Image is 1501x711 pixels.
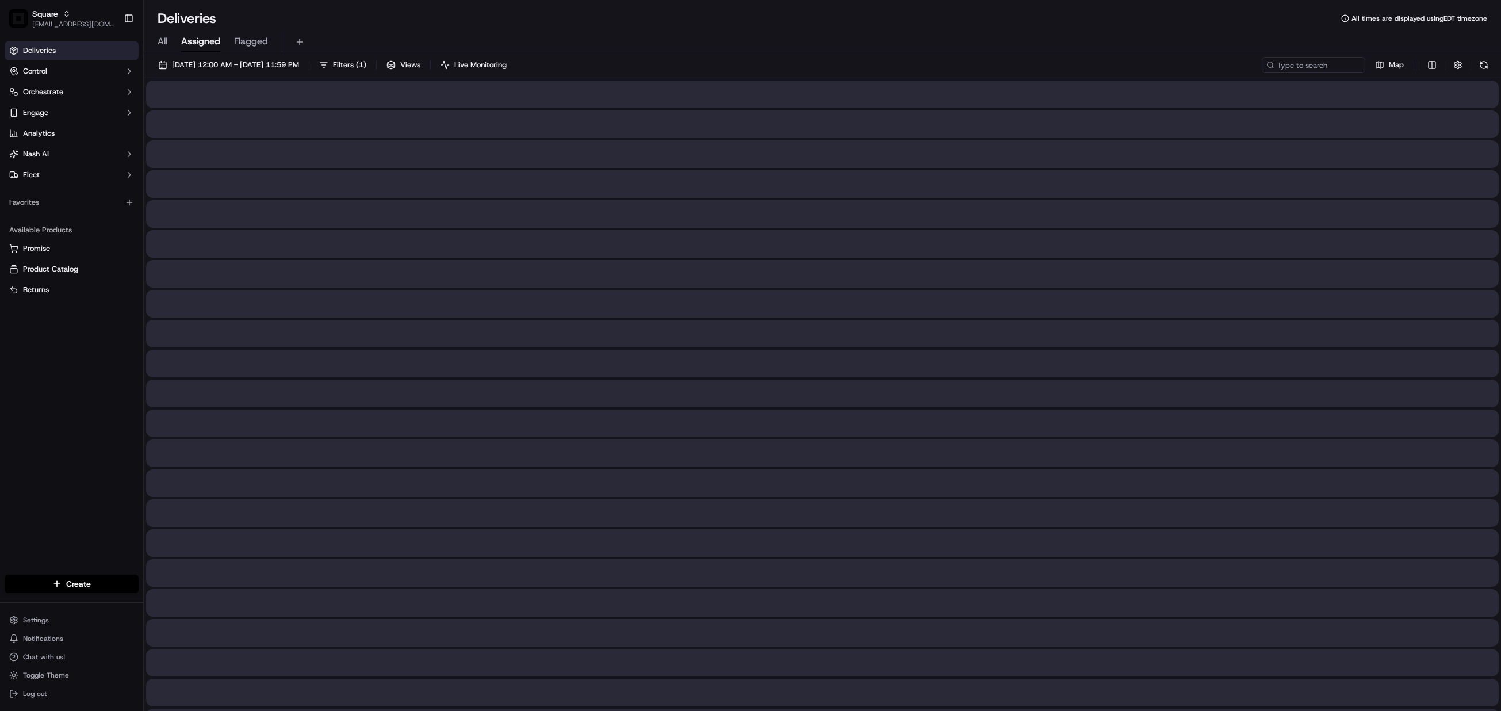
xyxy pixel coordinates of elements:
[5,193,139,212] div: Favorites
[23,264,78,274] span: Product Catalog
[23,634,63,643] span: Notifications
[5,41,139,60] a: Deliveries
[23,45,56,56] span: Deliveries
[32,20,114,29] button: [EMAIL_ADDRESS][DOMAIN_NAME]
[400,60,420,70] span: Views
[23,671,69,680] span: Toggle Theme
[9,285,134,295] a: Returns
[435,57,512,73] button: Live Monitoring
[5,62,139,81] button: Control
[333,60,366,70] span: Filters
[5,5,119,32] button: SquareSquare[EMAIL_ADDRESS][DOMAIN_NAME]
[181,35,220,48] span: Assigned
[172,60,299,70] span: [DATE] 12:00 AM - [DATE] 11:59 PM
[5,686,139,702] button: Log out
[1262,57,1365,73] input: Type to search
[23,243,50,254] span: Promise
[23,149,49,159] span: Nash AI
[66,578,91,590] span: Create
[1351,14,1487,23] span: All times are displayed using EDT timezone
[5,649,139,665] button: Chat with us!
[5,239,139,258] button: Promise
[5,281,139,299] button: Returns
[5,145,139,163] button: Nash AI
[454,60,507,70] span: Live Monitoring
[23,87,63,97] span: Orchestrate
[1476,57,1492,73] button: Refresh
[1389,60,1404,70] span: Map
[314,57,372,73] button: Filters(1)
[23,616,49,625] span: Settings
[158,35,167,48] span: All
[153,57,304,73] button: [DATE] 12:00 AM - [DATE] 11:59 PM
[23,285,49,295] span: Returns
[23,108,48,118] span: Engage
[9,264,134,274] a: Product Catalog
[234,35,268,48] span: Flagged
[158,9,216,28] h1: Deliveries
[5,667,139,683] button: Toggle Theme
[32,8,58,20] button: Square
[381,57,426,73] button: Views
[5,83,139,101] button: Orchestrate
[5,166,139,184] button: Fleet
[9,243,134,254] a: Promise
[5,630,139,647] button: Notifications
[23,170,40,180] span: Fleet
[5,260,139,278] button: Product Catalog
[5,124,139,143] a: Analytics
[23,66,47,77] span: Control
[23,652,65,662] span: Chat with us!
[23,128,55,139] span: Analytics
[23,689,47,698] span: Log out
[5,104,139,122] button: Engage
[356,60,366,70] span: ( 1 )
[1370,57,1409,73] button: Map
[5,612,139,628] button: Settings
[9,9,28,28] img: Square
[5,575,139,593] button: Create
[5,221,139,239] div: Available Products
